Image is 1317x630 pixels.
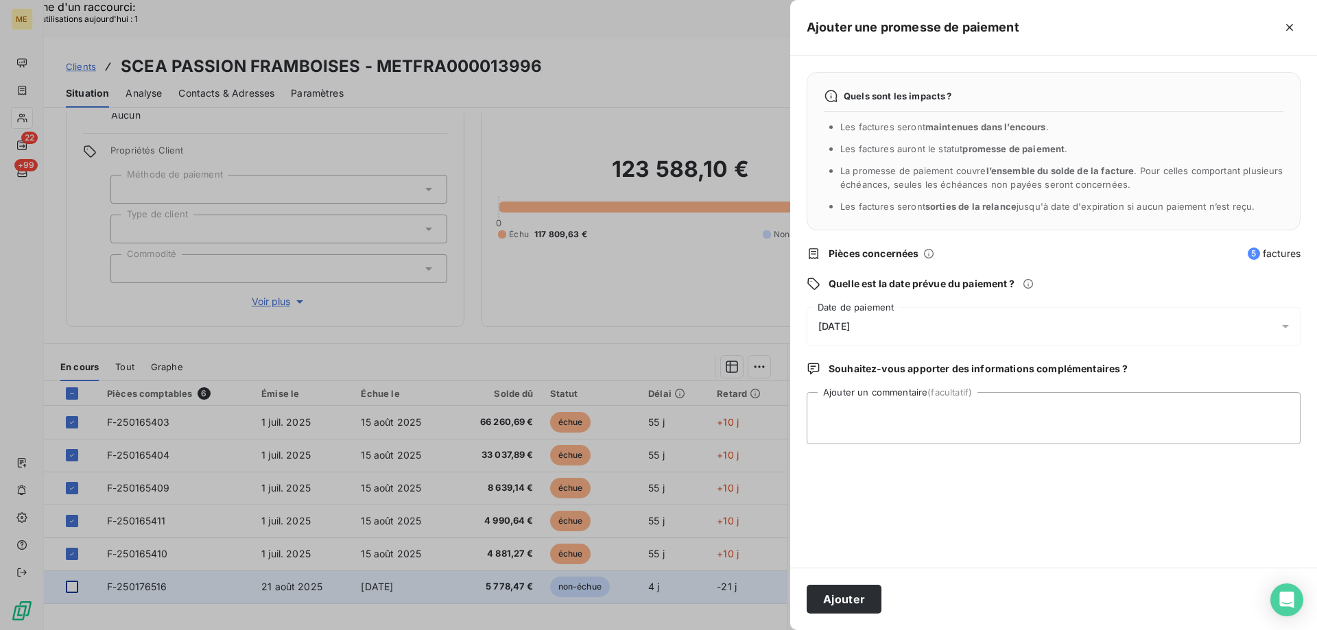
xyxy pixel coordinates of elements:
[840,121,1049,132] span: Les factures seront .
[962,143,1065,154] span: promesse de paiement
[840,165,1283,190] span: La promesse de paiement couvre . Pour celles comportant plusieurs échéances, seules les échéances...
[840,143,1068,154] span: Les factures auront le statut .
[829,277,1015,291] span: Quelle est la date prévue du paiement ?
[925,121,1046,132] span: maintenues dans l’encours
[1248,247,1301,261] span: factures
[986,165,1135,176] span: l’ensemble du solde de la facture
[844,90,952,101] span: Quels sont les impacts ?
[1248,247,1260,260] span: 5
[807,585,881,614] button: Ajouter
[818,321,850,332] span: [DATE]
[829,247,919,261] span: Pièces concernées
[1270,583,1303,616] div: Open Intercom Messenger
[925,201,1017,212] span: sorties de la relance
[807,18,1019,37] h5: Ajouter une promesse de paiement
[840,201,1255,212] span: Les factures seront jusqu'à date d'expiration si aucun paiement n’est reçu.
[829,362,1128,376] span: Souhaitez-vous apporter des informations complémentaires ?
